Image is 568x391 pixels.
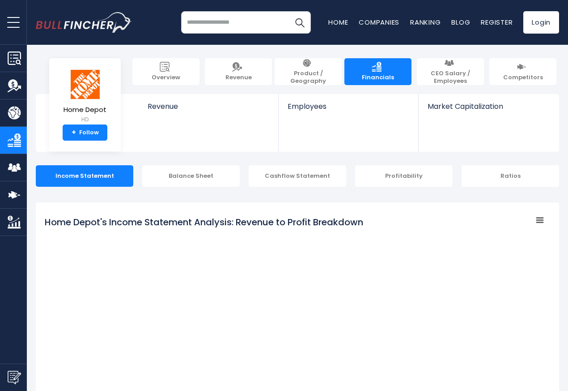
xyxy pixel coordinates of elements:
small: HD [64,116,106,124]
span: Overview [152,74,180,82]
a: Financials [344,58,411,85]
a: Employees [279,94,418,126]
span: Employees [288,102,409,111]
img: bullfincher logo [36,12,132,33]
div: Income Statement [36,165,133,187]
strong: + [72,129,76,137]
a: Overview [132,58,199,85]
span: Product / Geography [279,70,337,85]
span: Market Capitalization [428,102,549,111]
div: Profitability [355,165,453,187]
span: Home Depot [64,106,106,114]
span: CEO Salary / Employees [421,70,479,85]
a: Register [481,17,513,27]
a: Blog [451,17,470,27]
div: Cashflow Statement [249,165,346,187]
span: Financials [362,74,394,82]
span: Competitors [503,74,543,82]
a: Revenue [205,58,272,85]
div: Balance Sheet [142,165,240,187]
a: Home Depot HD [63,69,107,125]
a: Login [523,11,559,34]
a: Revenue [139,94,279,126]
a: Companies [359,17,399,27]
tspan: Home Depot's Income Statement Analysis: Revenue to Profit Breakdown [45,216,363,228]
a: Market Capitalization [419,94,558,126]
a: Home [328,17,348,27]
a: Ranking [410,17,441,27]
a: CEO Salary / Employees [417,58,484,85]
div: Ratios [462,165,559,187]
span: Revenue [225,74,252,82]
a: Go to homepage [36,12,132,33]
button: Search [288,11,311,34]
a: +Follow [63,125,107,141]
a: Product / Geography [275,58,342,85]
span: Revenue [148,102,270,111]
a: Competitors [489,58,556,85]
